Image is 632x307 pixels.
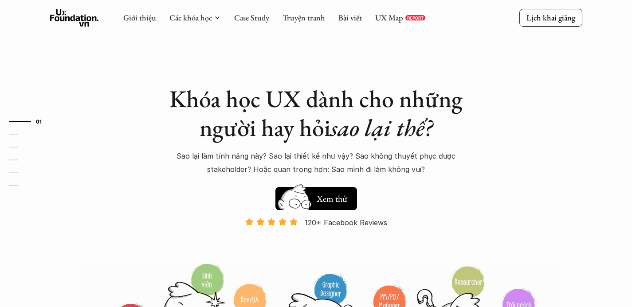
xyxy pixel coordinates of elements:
[234,12,269,23] a: Case Study
[407,15,424,20] p: REPORT
[315,192,348,205] h5: Xem thử
[161,84,471,142] h1: Khóa học UX dành cho những người hay hỏi
[36,118,42,124] strong: 01
[169,12,212,23] a: Các khóa học
[237,217,395,262] a: 120+ Facebook Reviews
[338,12,362,23] a: Bài viết
[283,12,325,23] a: Truyện tranh
[519,9,582,26] a: Lịch khai giảng
[526,12,575,23] p: Lịch khai giảng
[275,183,357,210] a: Xem thử
[330,112,432,143] em: sao lại thế?
[305,216,387,229] p: 120+ Facebook Reviews
[123,12,156,23] a: Giới thiệu
[161,149,471,176] p: Sao lại làm tính năng này? Sao lại thiết kế như vậy? Sao không thuyết phục được stakeholder? Hoặc...
[375,12,403,23] a: UX Map
[9,116,51,127] a: 01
